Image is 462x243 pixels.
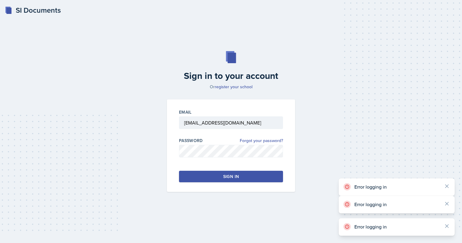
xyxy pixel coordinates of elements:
[354,201,439,207] p: Error logging in
[215,84,252,90] a: register your school
[223,173,239,180] div: Sign in
[354,224,439,230] p: Error logging in
[354,184,439,190] p: Error logging in
[5,5,61,16] a: SI Documents
[179,171,283,182] button: Sign in
[179,116,283,129] input: Email
[240,138,283,144] a: Forgot your password?
[163,84,299,90] p: Or
[179,138,203,144] label: Password
[163,70,299,81] h2: Sign in to your account
[179,109,192,115] label: Email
